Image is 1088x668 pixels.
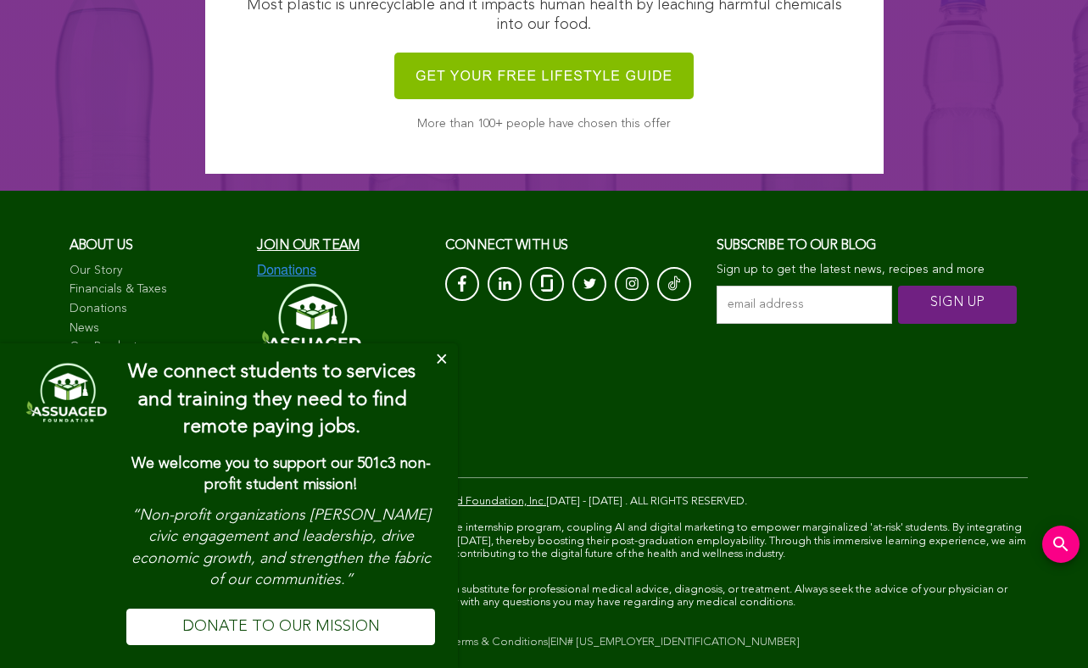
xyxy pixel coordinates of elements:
img: Tik-Tok-Icon [668,275,680,292]
input: SIGN UP [898,286,1017,324]
button: Close [424,343,458,377]
a: Financials & Taxes [70,281,241,298]
a: Assuaged Foundation, Inc. [413,496,546,507]
span: CONNECT with us [445,239,568,253]
a: Our Story [70,263,241,280]
img: Get your FREE lifestyle guide [394,44,694,108]
a: Our Products [70,339,241,356]
div: | | | [61,634,1028,651]
a: DONATE TO OUR MISSION [126,609,435,645]
a: News [70,320,241,337]
span: © COPYRIGHT [DATE] - [DATE] . ALL RIGHTS RESERVED. [341,496,747,507]
a: Donations [70,301,241,318]
p: Sign up to get the latest news, recipes and more [717,263,1018,277]
strong: We welcome you to support our 501c3 non-profit student mission! [131,456,431,493]
img: Assuaged-Foundation-Logo-White [257,278,362,362]
span: DISCLAIMER: The resources and content provided are not intended to be a substitute for profession... [81,584,1007,609]
h3: Subscribe to our blog [717,233,1018,259]
a: EIN# [US_EMPLOYER_IDENTIFICATION_NUMBER] [550,637,800,648]
span: Assuaged Foundation is a 501c(3) non-profit that fosters a transformative remote internship progr... [63,522,1026,559]
span: About us [70,239,133,253]
h4: We connect students to services and training they need to find remote paying jobs. [126,359,417,442]
img: Donations [257,263,316,278]
img: dialog featured image [23,359,108,426]
img: glassdoor_White [541,275,553,292]
a: Terms & Conditions [449,637,548,648]
input: email address [717,286,892,324]
em: “Non-profit organizations [PERSON_NAME] civic engagement and leadership, drive economic growth, a... [131,508,431,587]
p: More than 100+ people have chosen this offer [239,116,850,131]
a: Join our team [257,239,359,253]
iframe: Chat Widget [1003,587,1088,668]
